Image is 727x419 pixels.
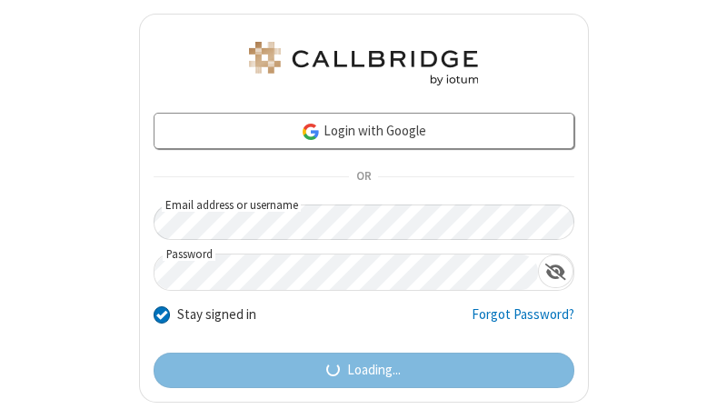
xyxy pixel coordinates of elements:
button: Loading... [154,353,574,389]
input: Password [154,254,538,290]
span: OR [349,165,378,190]
iframe: Chat [682,372,713,406]
input: Email address or username [154,205,574,240]
label: Stay signed in [177,304,256,325]
img: google-icon.png [301,122,321,142]
span: Loading... [347,360,401,381]
a: Login with Google [154,113,574,149]
a: Forgot Password? [472,304,574,339]
img: Astra [245,42,482,85]
div: Show password [538,254,573,288]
